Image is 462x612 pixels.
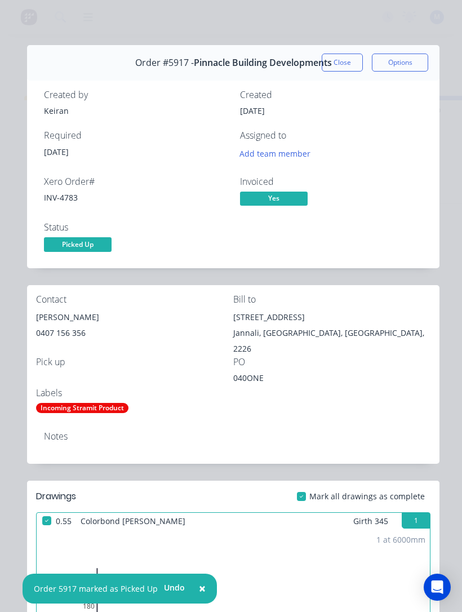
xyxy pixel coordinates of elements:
div: Invoiced [240,176,423,187]
div: [PERSON_NAME]0407 156 356 [36,309,233,345]
button: Picked Up [44,237,112,254]
div: [STREET_ADDRESS] [233,309,430,325]
div: Incoming Stramit Product [36,403,128,413]
div: 1 at 6000mm [376,534,425,546]
span: Colorbond [PERSON_NAME] [76,513,190,529]
button: Add team member [240,146,317,161]
div: Created by [44,90,226,100]
div: Open Intercom Messenger [424,574,451,601]
div: INV-4783 [44,192,226,203]
div: Bill to [233,294,430,305]
div: Status [44,222,226,233]
div: Keiran [44,105,226,117]
div: Pick up [36,357,233,367]
span: Picked Up [44,237,112,251]
div: Order 5917 marked as Picked Up [34,583,158,595]
span: 0.55 [51,513,76,529]
div: Labels [36,388,233,398]
span: × [199,580,206,596]
button: Close [188,575,217,602]
div: Notes [44,431,423,442]
div: Required [44,130,226,141]
button: 1 [402,513,430,529]
span: Mark all drawings as complete [309,490,425,502]
span: Order #5917 - [135,57,194,68]
span: [DATE] [240,105,265,116]
div: Assigned to [240,130,423,141]
button: Close [322,54,363,72]
button: Undo [158,579,191,596]
button: Add team member [234,146,317,161]
div: Created [240,90,423,100]
div: [PERSON_NAME] [36,309,233,325]
div: PO [233,357,430,367]
div: Jannali, [GEOGRAPHIC_DATA], [GEOGRAPHIC_DATA], 2226 [233,325,430,357]
div: Xero Order # [44,176,226,187]
div: Contact [36,294,233,305]
span: Girth 345 [353,513,388,529]
div: 040ONE [233,372,374,388]
div: 0407 156 356 [36,325,233,341]
div: Drawings [36,490,76,503]
span: Pinnacle Building Developments [194,57,332,68]
div: [STREET_ADDRESS]Jannali, [GEOGRAPHIC_DATA], [GEOGRAPHIC_DATA], 2226 [233,309,430,357]
span: [DATE] [44,147,69,157]
span: Yes [240,192,308,206]
button: Options [372,54,428,72]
